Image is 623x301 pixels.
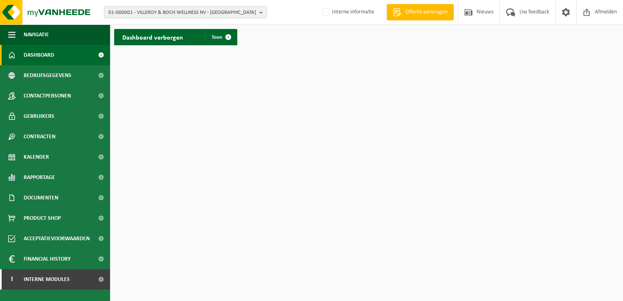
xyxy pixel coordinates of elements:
[24,86,71,106] span: Contactpersonen
[24,106,54,126] span: Gebruikers
[24,147,49,167] span: Kalender
[24,45,54,65] span: Dashboard
[24,188,58,208] span: Documenten
[24,167,55,188] span: Rapportage
[24,24,49,45] span: Navigatie
[403,8,450,16] span: Offerte aanvragen
[24,126,55,147] span: Contracten
[8,269,15,290] span: I
[104,6,267,18] button: 01-000001 - VILLEROY & BOCH WELLNESS NV - [GEOGRAPHIC_DATA]
[205,29,236,45] a: Toon
[24,208,61,228] span: Product Shop
[24,228,90,249] span: Acceptatievoorwaarden
[387,4,454,20] a: Offerte aanvragen
[24,249,71,269] span: Financial History
[24,65,71,86] span: Bedrijfsgegevens
[212,35,222,40] span: Toon
[114,29,191,45] h2: Dashboard verborgen
[108,7,256,19] span: 01-000001 - VILLEROY & BOCH WELLNESS NV - [GEOGRAPHIC_DATA]
[24,269,70,290] span: Interne modules
[320,6,374,18] label: Interne informatie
